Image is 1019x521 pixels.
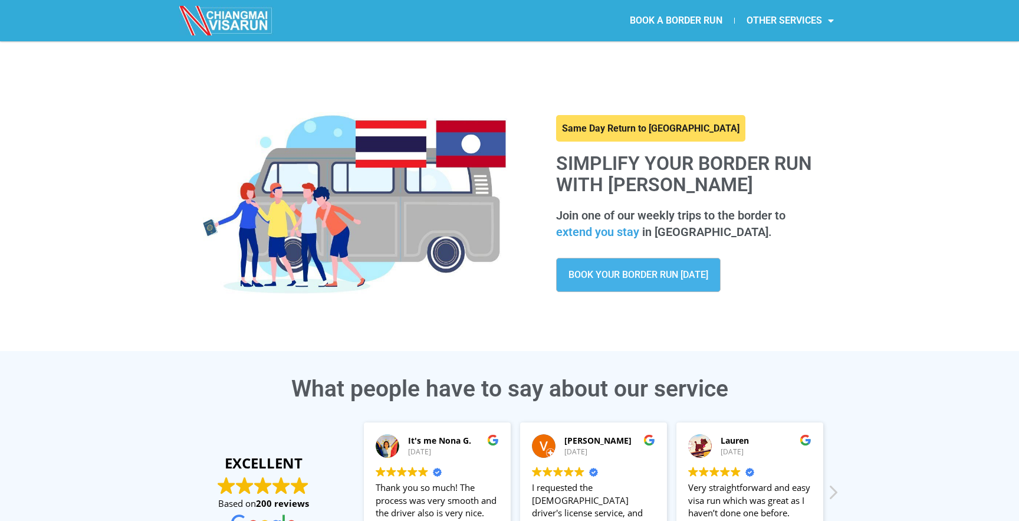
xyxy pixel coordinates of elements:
[731,467,741,477] img: Google
[699,467,709,477] img: Google
[532,434,555,458] img: Victor A profile picture
[568,270,708,280] span: BOOK YOUR BORDER RUN [DATE]
[721,435,811,447] div: Lauren
[735,7,846,34] a: OTHER SERVICES
[236,477,254,494] img: Google
[800,434,811,446] img: Google
[376,467,386,477] img: Google
[564,435,655,447] div: [PERSON_NAME]
[574,467,584,477] img: Google
[642,225,772,239] span: in [GEOGRAPHIC_DATA].
[397,467,407,477] img: Google
[721,447,811,457] div: [DATE]
[487,434,499,446] img: Google
[643,434,655,446] img: Google
[618,7,734,34] a: BOOK A BORDER RUN
[556,224,639,240] span: extend you stay
[556,153,828,195] h1: Simplify your border run with [PERSON_NAME]
[218,477,235,494] img: Google
[376,434,399,458] img: It's me Nona G. profile picture
[218,497,309,510] span: Based on
[543,467,553,477] img: Google
[564,447,655,457] div: [DATE]
[720,467,730,477] img: Google
[509,7,846,34] nav: Menu
[256,497,309,509] strong: 200 reviews
[688,467,698,477] img: Google
[553,467,563,477] img: Google
[827,484,839,507] div: Next review
[408,447,499,457] div: [DATE]
[272,477,290,494] img: Google
[556,258,721,292] a: BOOK YOUR BORDER RUN [DATE]
[191,453,336,473] strong: EXCELLENT
[179,378,840,401] h3: What people have to say about our service
[532,467,542,477] img: Google
[688,434,712,458] img: Lauren profile picture
[418,467,428,477] img: Google
[291,477,308,494] img: Google
[564,467,574,477] img: Google
[407,467,418,477] img: Google
[254,477,272,494] img: Google
[556,208,785,222] span: Join one of our weekly trips to the border to
[709,467,719,477] img: Google
[408,435,499,447] div: It's me Nona G.
[386,467,396,477] img: Google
